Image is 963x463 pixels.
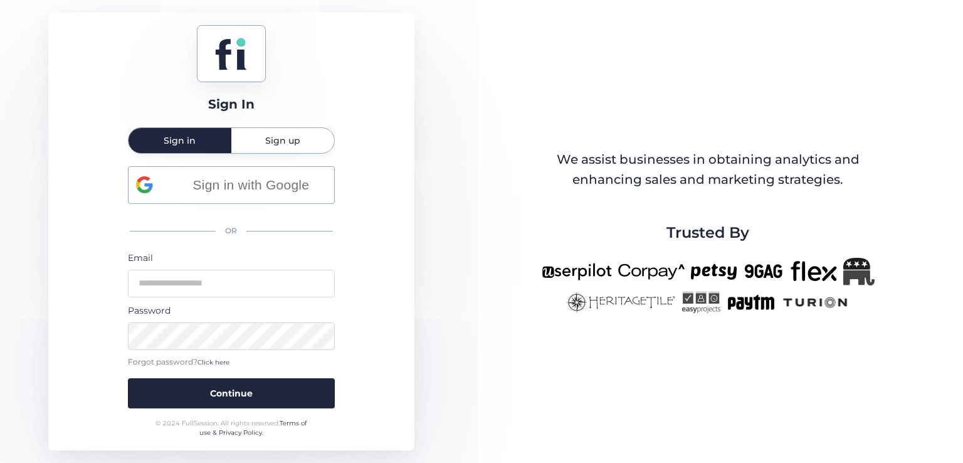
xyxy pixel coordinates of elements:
[128,218,335,245] div: OR
[210,386,253,400] span: Continue
[197,358,229,366] span: Click here
[691,258,737,285] img: petsy-new.png
[265,136,300,145] span: Sign up
[150,418,312,438] div: © 2024 FullSession. All rights reserved.
[781,292,850,313] img: turion-new.png
[128,304,335,317] div: Password
[176,174,327,195] span: Sign in with Google
[566,292,675,313] img: heritagetile-new.png
[618,258,685,285] img: corpay-new.png
[743,258,784,285] img: 9gag-new.png
[128,378,335,408] button: Continue
[208,95,255,114] div: Sign In
[542,258,612,285] img: userpilot-new.png
[128,356,335,368] div: Forgot password?
[681,292,720,313] img: easyprojects-new.png
[666,221,749,245] span: Trusted By
[791,258,837,285] img: flex-new.png
[164,136,196,145] span: Sign in
[542,150,873,189] div: We assist businesses in obtaining analytics and enhancing sales and marketing strategies.
[727,292,775,313] img: paytm-new.png
[843,258,875,285] img: Republicanlogo-bw.png
[128,251,335,265] div: Email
